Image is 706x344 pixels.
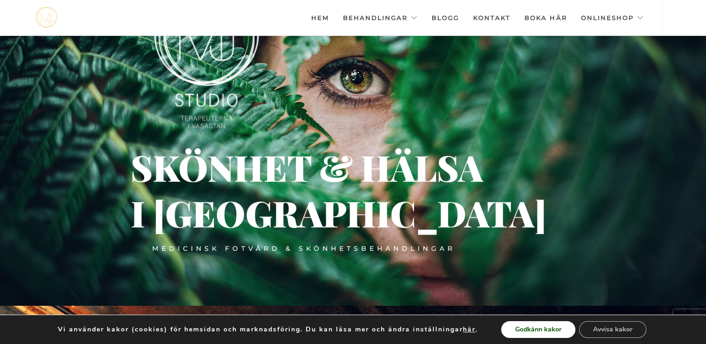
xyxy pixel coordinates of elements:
a: Blogg [432,1,459,34]
a: Hem [311,1,329,34]
a: Behandlingar [343,1,418,34]
a: Onlineshop [580,1,643,34]
div: i [GEOGRAPHIC_DATA] [131,208,262,220]
button: Godkänn kakor [501,321,575,338]
a: Boka här [524,1,566,34]
a: mjstudio mjstudio mjstudio [35,7,57,28]
img: mjstudio [35,7,57,28]
a: Kontakt [473,1,510,34]
button: Avvisa kakor [579,321,646,338]
div: Medicinsk fotvård & skönhetsbehandlingar [152,244,455,253]
button: här [463,325,475,334]
div: Skönhet & hälsa [131,163,414,172]
p: Vi använder kakor (cookies) för hemsidan och marknadsföring. Du kan läsa mer och ändra inställnin... [58,325,478,334]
